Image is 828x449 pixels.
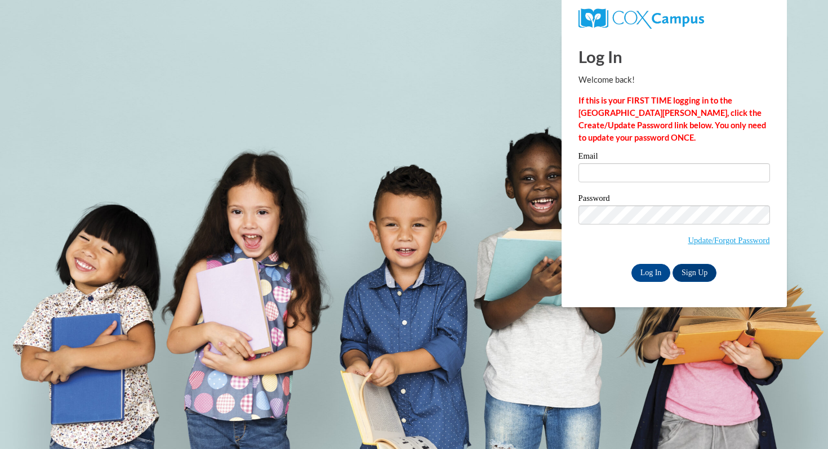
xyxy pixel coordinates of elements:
[578,74,770,86] p: Welcome back!
[578,45,770,68] h1: Log In
[631,264,671,282] input: Log In
[578,8,704,29] img: COX Campus
[673,264,716,282] a: Sign Up
[578,152,770,163] label: Email
[578,96,766,142] strong: If this is your FIRST TIME logging in to the [GEOGRAPHIC_DATA][PERSON_NAME], click the Create/Upd...
[578,194,770,205] label: Password
[688,236,769,245] a: Update/Forgot Password
[578,13,704,23] a: COX Campus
